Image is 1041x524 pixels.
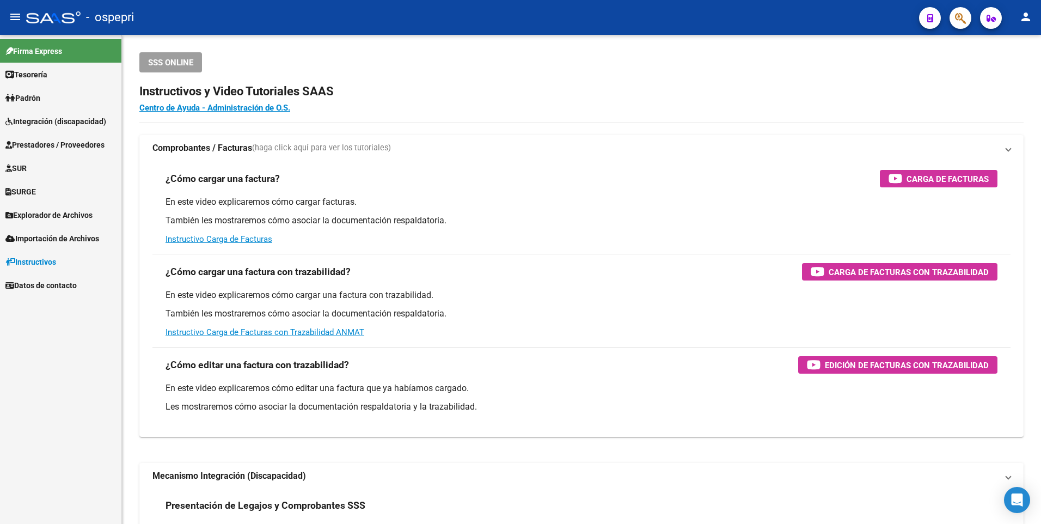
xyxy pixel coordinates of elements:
[166,382,997,394] p: En este video explicaremos cómo editar una factura que ya habíamos cargado.
[5,139,105,151] span: Prestadores / Proveedores
[139,161,1024,437] div: Comprobantes / Facturas(haga click aquí para ver los tutoriales)
[5,233,99,245] span: Importación de Archivos
[5,256,56,268] span: Instructivos
[5,92,40,104] span: Padrón
[5,279,77,291] span: Datos de contacto
[166,327,364,337] a: Instructivo Carga de Facturas con Trazabilidad ANMAT
[5,45,62,57] span: Firma Express
[166,357,349,373] h3: ¿Cómo editar una factura con trazabilidad?
[829,265,989,279] span: Carga de Facturas con Trazabilidad
[152,470,306,482] strong: Mecanismo Integración (Discapacidad)
[166,498,365,513] h3: Presentación de Legajos y Comprobantes SSS
[139,52,202,72] button: SSS ONLINE
[139,463,1024,489] mat-expansion-panel-header: Mecanismo Integración (Discapacidad)
[907,172,989,186] span: Carga de Facturas
[86,5,134,29] span: - ospepri
[166,264,351,279] h3: ¿Cómo cargar una factura con trazabilidad?
[5,186,36,198] span: SURGE
[802,263,997,281] button: Carga de Facturas con Trazabilidad
[166,401,997,413] p: Les mostraremos cómo asociar la documentación respaldatoria y la trazabilidad.
[798,356,997,374] button: Edición de Facturas con Trazabilidad
[166,215,997,227] p: También les mostraremos cómo asociar la documentación respaldatoria.
[139,103,290,113] a: Centro de Ayuda - Administración de O.S.
[139,81,1024,102] h2: Instructivos y Video Tutoriales SAAS
[166,308,997,320] p: También les mostraremos cómo asociar la documentación respaldatoria.
[139,135,1024,161] mat-expansion-panel-header: Comprobantes / Facturas(haga click aquí para ver los tutoriales)
[252,142,391,154] span: (haga click aquí para ver los tutoriales)
[5,162,27,174] span: SUR
[5,115,106,127] span: Integración (discapacidad)
[152,142,252,154] strong: Comprobantes / Facturas
[880,170,997,187] button: Carga de Facturas
[1019,10,1032,23] mat-icon: person
[166,234,272,244] a: Instructivo Carga de Facturas
[5,69,47,81] span: Tesorería
[166,171,280,186] h3: ¿Cómo cargar una factura?
[166,289,997,301] p: En este video explicaremos cómo cargar una factura con trazabilidad.
[166,196,997,208] p: En este video explicaremos cómo cargar facturas.
[5,209,93,221] span: Explorador de Archivos
[9,10,22,23] mat-icon: menu
[148,58,193,68] span: SSS ONLINE
[1004,487,1030,513] div: Open Intercom Messenger
[825,358,989,372] span: Edición de Facturas con Trazabilidad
